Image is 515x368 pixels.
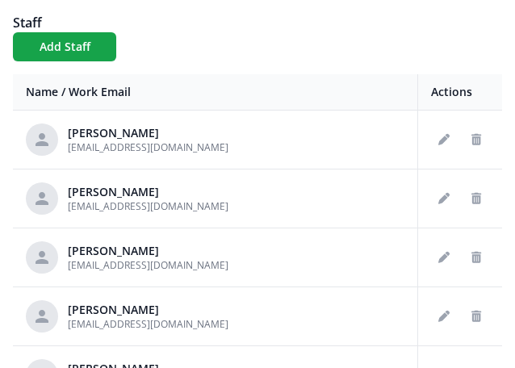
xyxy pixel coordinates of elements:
span: [EMAIL_ADDRESS][DOMAIN_NAME] [68,258,228,272]
span: [EMAIL_ADDRESS][DOMAIN_NAME] [68,317,228,331]
h1: Staff [13,13,502,32]
button: Delete staff [463,127,489,153]
div: [PERSON_NAME] [68,125,228,141]
button: Edit staff [431,186,457,211]
div: [PERSON_NAME] [68,302,228,318]
div: [PERSON_NAME] [68,184,228,200]
button: Delete staff [463,303,489,329]
button: Edit staff [431,245,457,270]
button: Edit staff [431,127,457,153]
th: Actions [418,74,503,111]
button: Edit staff [431,303,457,329]
div: [PERSON_NAME] [68,243,228,259]
span: [EMAIL_ADDRESS][DOMAIN_NAME] [68,199,228,213]
th: Name / Work Email [13,74,418,111]
button: Delete staff [463,186,489,211]
button: Add Staff [13,32,116,61]
span: [EMAIL_ADDRESS][DOMAIN_NAME] [68,140,228,154]
button: Delete staff [463,245,489,270]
